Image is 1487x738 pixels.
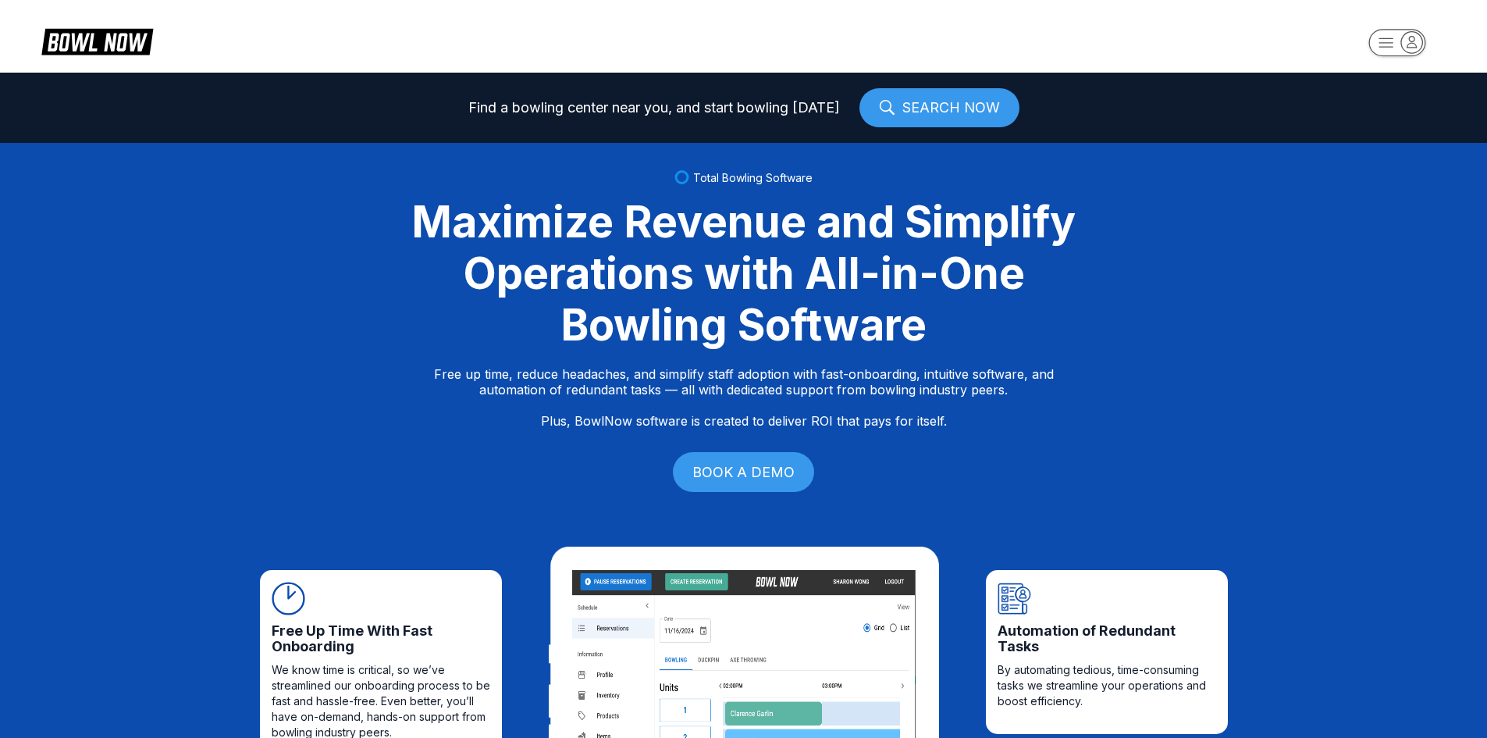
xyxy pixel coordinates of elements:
[272,623,490,654] span: Free Up Time With Fast Onboarding
[673,452,814,492] a: BOOK A DEMO
[468,100,840,116] span: Find a bowling center near you, and start bowling [DATE]
[693,171,813,184] span: Total Bowling Software
[998,662,1216,709] span: By automating tedious, time-consuming tasks we streamline your operations and boost efficiency.
[393,196,1095,351] div: Maximize Revenue and Simplify Operations with All-in-One Bowling Software
[998,623,1216,654] span: Automation of Redundant Tasks
[859,88,1019,127] a: SEARCH NOW
[434,366,1054,429] p: Free up time, reduce headaches, and simplify staff adoption with fast-onboarding, intuitive softw...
